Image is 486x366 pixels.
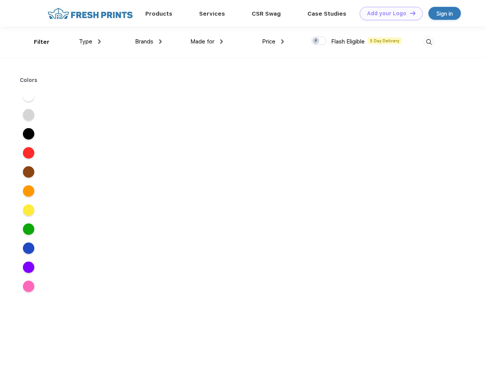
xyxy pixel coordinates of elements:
img: dropdown.png [98,39,101,44]
div: Add your Logo [367,10,406,17]
a: Sign in [428,7,461,20]
span: 5 Day Delivery [368,37,402,44]
a: Products [145,10,172,17]
img: dropdown.png [281,39,284,44]
span: Price [262,38,275,45]
div: Sign in [436,9,453,18]
span: Brands [135,38,153,45]
img: desktop_search.svg [423,36,435,48]
img: dropdown.png [220,39,223,44]
img: fo%20logo%202.webp [45,7,135,20]
div: Colors [14,76,43,84]
img: dropdown.png [159,39,162,44]
div: Filter [34,38,50,47]
span: Made for [190,38,214,45]
span: Type [79,38,92,45]
img: DT [410,11,415,15]
span: Flash Eligible [331,38,365,45]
